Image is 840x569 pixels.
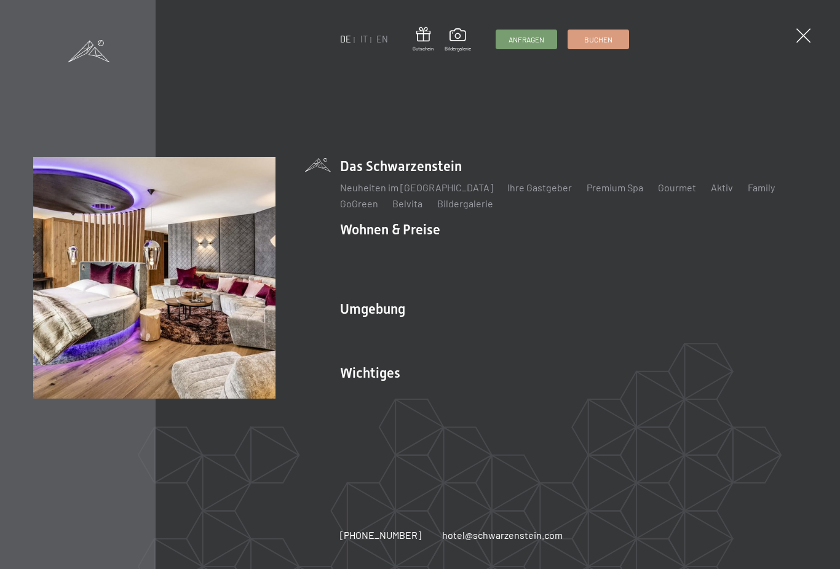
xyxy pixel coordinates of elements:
[568,30,628,49] a: Buchen
[509,34,544,45] span: Anfragen
[437,197,493,209] a: Bildergalerie
[376,34,388,44] a: EN
[339,34,351,44] a: DE
[445,28,471,52] a: Bildergalerie
[711,181,733,193] a: Aktiv
[339,529,421,541] span: [PHONE_NUMBER]
[587,181,643,193] a: Premium Spa
[748,181,775,193] a: Family
[507,181,572,193] a: Ihre Gastgeber
[360,34,367,44] a: IT
[445,46,471,52] span: Bildergalerie
[339,197,378,209] a: GoGreen
[392,197,422,209] a: Belvita
[413,27,434,52] a: Gutschein
[658,181,696,193] a: Gourmet
[413,46,434,52] span: Gutschein
[339,528,421,542] a: [PHONE_NUMBER]
[339,181,493,193] a: Neuheiten im [GEOGRAPHIC_DATA]
[584,34,612,45] span: Buchen
[496,30,557,49] a: Anfragen
[442,528,563,542] a: hotel@schwarzenstein.com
